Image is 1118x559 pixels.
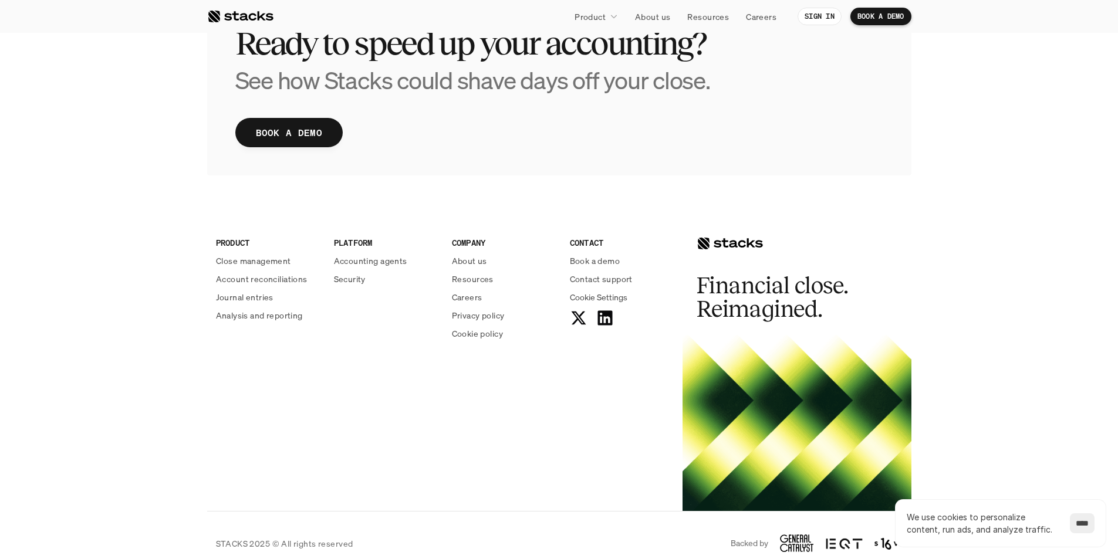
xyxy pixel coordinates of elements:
[731,538,768,548] p: Backed by
[857,12,904,21] p: BOOK A DEMO
[216,291,273,303] p: Journal entries
[850,8,911,25] a: BOOK A DEMO
[687,11,729,23] p: Resources
[452,273,556,285] a: Resources
[334,236,438,249] p: PLATFORM
[452,291,556,303] a: Careers
[216,273,320,285] a: Account reconciliations
[334,273,438,285] a: Security
[216,255,291,267] p: Close management
[235,118,343,147] a: BOOK A DEMO
[575,11,606,23] p: Product
[452,309,505,321] p: Privacy policy
[570,236,674,249] p: CONTACT
[216,255,320,267] a: Close management
[452,327,556,340] a: Cookie policy
[452,291,482,303] p: Careers
[907,511,1058,536] p: We use cookies to personalize content, run ads, and analyze traffic.
[235,66,710,94] h3: See how Stacks could shave days off your close.
[256,124,323,141] p: BOOK A DEMO
[798,8,842,25] a: SIGN IN
[697,274,873,321] h2: Financial close. Reimagined.
[216,236,320,249] p: PRODUCT
[452,327,503,340] p: Cookie policy
[680,6,736,27] a: Resources
[334,255,407,267] p: Accounting agents
[570,291,627,303] span: Cookie Settings
[216,537,353,550] p: STACKS 2025 © All rights reserved
[216,309,303,321] p: Analysis and reporting
[235,25,883,62] h2: Ready to speed up your accounting?
[570,273,674,285] a: Contact support
[570,255,674,267] a: Book a demo
[739,6,783,27] a: Careers
[216,291,320,303] a: Journal entries
[334,273,366,285] p: Security
[216,309,320,321] a: Analysis and reporting
[452,309,556,321] a: Privacy policy
[570,255,620,267] p: Book a demo
[452,255,487,267] p: About us
[746,11,776,23] p: Careers
[452,236,556,249] p: COMPANY
[805,12,835,21] p: SIGN IN
[635,11,670,23] p: About us
[216,273,308,285] p: Account reconciliations
[452,255,556,267] a: About us
[452,273,494,285] p: Resources
[334,255,438,267] a: Accounting agents
[570,291,627,303] button: Cookie Trigger
[570,273,633,285] p: Contact support
[628,6,677,27] a: About us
